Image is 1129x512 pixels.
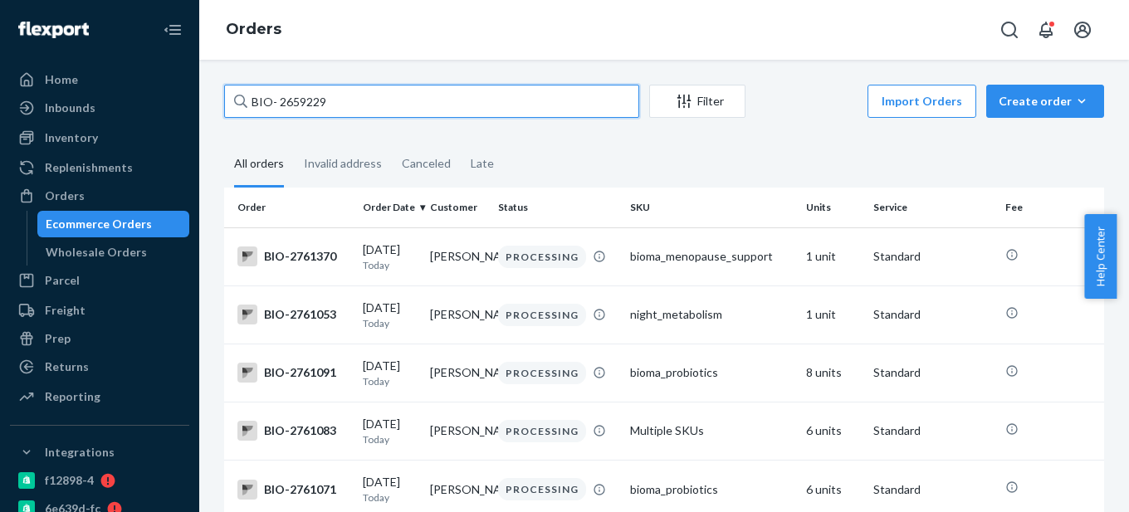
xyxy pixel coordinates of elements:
[363,490,417,505] p: Today
[630,248,793,265] div: bioma_menopause_support
[356,188,423,227] th: Order Date
[471,142,494,185] div: Late
[799,227,867,285] td: 1 unit
[799,285,867,344] td: 1 unit
[45,358,89,375] div: Returns
[237,421,349,441] div: BIO-2761083
[45,71,78,88] div: Home
[363,432,417,446] p: Today
[650,93,745,110] div: Filter
[10,95,189,121] a: Inbounds
[423,344,491,402] td: [PERSON_NAME]
[10,124,189,151] a: Inventory
[10,325,189,352] a: Prep
[363,258,417,272] p: Today
[10,467,189,494] a: f12898-4
[10,383,189,410] a: Reporting
[37,239,190,266] a: Wholesale Orders
[999,93,1092,110] div: Create order
[498,420,586,442] div: PROCESSING
[630,306,793,323] div: night_metabolism
[363,241,417,272] div: [DATE]
[873,481,992,498] p: Standard
[498,246,586,268] div: PROCESSING
[498,304,586,326] div: PROCESSING
[45,472,94,489] div: f12898-4
[1029,13,1063,46] button: Open notifications
[363,416,417,446] div: [DATE]
[10,183,189,209] a: Orders
[867,188,999,227] th: Service
[45,100,95,116] div: Inbounds
[10,267,189,294] a: Parcel
[363,374,417,388] p: Today
[45,188,85,204] div: Orders
[237,480,349,500] div: BIO-2761071
[10,354,189,380] a: Returns
[630,364,793,381] div: bioma_probiotics
[491,188,623,227] th: Status
[45,302,86,319] div: Freight
[46,244,147,261] div: Wholesale Orders
[10,297,189,324] a: Freight
[498,362,586,384] div: PROCESSING
[873,364,992,381] p: Standard
[237,363,349,383] div: BIO-2761091
[45,159,133,176] div: Replenishments
[10,154,189,181] a: Replenishments
[423,227,491,285] td: [PERSON_NAME]
[363,316,417,330] p: Today
[237,246,349,266] div: BIO-2761370
[630,481,793,498] div: bioma_probiotics
[45,330,71,347] div: Prep
[999,188,1104,227] th: Fee
[623,188,799,227] th: SKU
[10,439,189,466] button: Integrations
[363,474,417,505] div: [DATE]
[799,188,867,227] th: Units
[363,358,417,388] div: [DATE]
[873,248,992,265] p: Standard
[498,478,586,500] div: PROCESSING
[1066,13,1099,46] button: Open account menu
[649,85,745,118] button: Filter
[423,285,491,344] td: [PERSON_NAME]
[873,422,992,439] p: Standard
[402,142,451,185] div: Canceled
[799,402,867,460] td: 6 units
[304,142,382,185] div: Invalid address
[868,85,976,118] button: Import Orders
[623,402,799,460] td: Multiple SKUs
[46,216,152,232] div: Ecommerce Orders
[993,13,1026,46] button: Open Search Box
[45,272,80,289] div: Parcel
[237,305,349,324] div: BIO-2761053
[45,444,115,461] div: Integrations
[873,306,992,323] p: Standard
[213,6,295,54] ol: breadcrumbs
[18,22,89,38] img: Flexport logo
[10,66,189,93] a: Home
[986,85,1104,118] button: Create order
[423,402,491,460] td: [PERSON_NAME]
[430,200,484,214] div: Customer
[363,300,417,330] div: [DATE]
[224,188,356,227] th: Order
[799,344,867,402] td: 8 units
[37,211,190,237] a: Ecommerce Orders
[1084,214,1117,299] button: Help Center
[45,129,98,146] div: Inventory
[224,85,639,118] input: Search orders
[45,388,100,405] div: Reporting
[234,142,284,188] div: All orders
[226,20,281,38] a: Orders
[156,13,189,46] button: Close Navigation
